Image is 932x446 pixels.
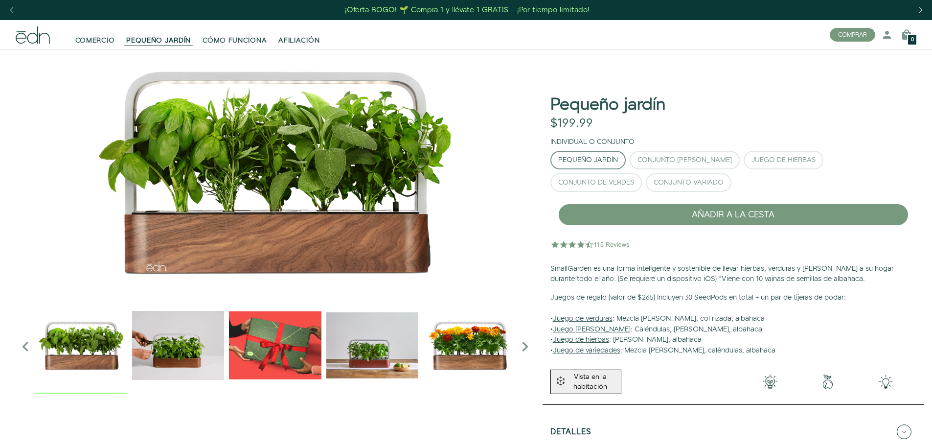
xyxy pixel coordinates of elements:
[558,204,909,226] button: AÑADIR A LA CESTA
[16,49,535,294] div: 1 / 6
[550,325,553,334] font: •
[132,299,224,394] div: 2 / 6
[550,314,553,324] font: •
[609,335,702,345] font: : [PERSON_NAME], albahaca
[558,178,634,188] font: Conjunto de verdes
[69,24,121,46] a: COMERCIO
[550,235,631,254] img: Calificación de 4,5 estrellas
[35,299,127,394] div: 1 / 6
[558,155,618,165] font: Pequeño jardín
[654,178,724,188] font: Conjunto variado
[550,264,894,284] font: SmallGarden es una forma inteligente y sostenible de llevar hierbas, verduras y [PERSON_NAME] a s...
[620,346,775,355] font: : Mezcla [PERSON_NAME], caléndulas, albahaca
[550,293,846,303] font: Juegos de regalo (valor de $265) Incluyen 30 SeedPods en total + un par de tijeras de podar:
[553,346,620,355] font: Juego de variedades
[132,299,224,391] img: edn-trim-basil.2021-09-07_14_55_24_1024x.gif
[16,337,35,356] i: Diapositiva anterior
[637,155,732,165] font: Conjunto [PERSON_NAME]
[838,31,867,39] font: COMPRAR
[646,173,731,192] button: Conjunto variado
[911,36,914,44] font: 0
[550,93,665,117] font: Pequeño jardín
[120,24,197,46] a: PEQUEÑO JARDÍN
[515,337,535,356] i: Siguiente diapositiva
[550,151,626,169] button: Pequeño jardín
[203,36,267,46] font: CÓMO FUNCIONA
[273,24,325,46] a: AFILIACIÓN
[857,375,914,389] img: edn-smallgarden-tech.png
[741,375,799,389] img: 001-light-bulb.png
[344,2,591,18] a: ¡Oferta BOGO! 🌱 Compra 1 y llévate 1 GRATIS – ¡Por tiempo limitado!
[613,314,765,324] font: : Mezcla [PERSON_NAME], col rizada, albahaca
[35,299,127,391] img: Official-EDN-SMALLGARDEN-HERB-HERO-SLV-2000px_1024x.png
[345,5,590,15] font: ¡Oferta BOGO! 🌱 Compra 1 y llévate 1 GRATIS – ¡Por tiempo limitado!
[630,151,740,169] button: Conjunto [PERSON_NAME]
[692,209,774,221] font: AÑADIR A LA CESTA
[16,49,535,294] img: Official-EDN-SMALLGARDEN-HERB-HERO-SLV-2000px_4096x.png
[550,370,621,394] button: Vista en la habitación
[326,299,418,394] div: 4 / 6
[550,346,553,355] font: •
[423,299,515,391] img: edn-smallgarden-marigold-hero-SLV-2000px_1024x.png
[229,299,321,391] img: EMAILS_-_Holiday_21_PT1_28_9986b34a-7908-4121-b1c1-9595d1e43abe_1024x.png
[751,155,816,165] font: Juego de hierbas
[75,36,115,46] font: COMERCIO
[553,314,613,324] font: Juego de verduras
[550,115,593,132] font: $199.99
[326,299,418,391] img: edn-smallgarden-mixed-herbs-table-product-2000px_1024x.jpg
[197,24,273,46] a: CÓMO FUNCIONA
[799,375,857,389] img: green-earth.png
[744,151,823,169] button: Juego de hierbas
[550,335,553,345] font: •
[229,299,321,394] div: 3 / 6
[631,325,762,334] font: : Caléndulas, [PERSON_NAME], albahaca
[550,137,635,147] font: Individual o conjunto
[857,417,922,441] iframe: Abre un widget desde donde se puede obtener más información.
[553,325,631,334] font: Juego [PERSON_NAME]
[553,335,609,345] font: Juego de hierbas
[573,372,607,392] font: Vista en la habitación
[126,36,191,46] font: PEQUEÑO JARDÍN
[550,173,642,192] button: Conjunto de verdes
[830,28,875,42] button: COMPRAR
[423,299,515,394] div: 5 / 6
[550,426,591,438] font: Detalles
[278,36,319,46] font: AFILIACIÓN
